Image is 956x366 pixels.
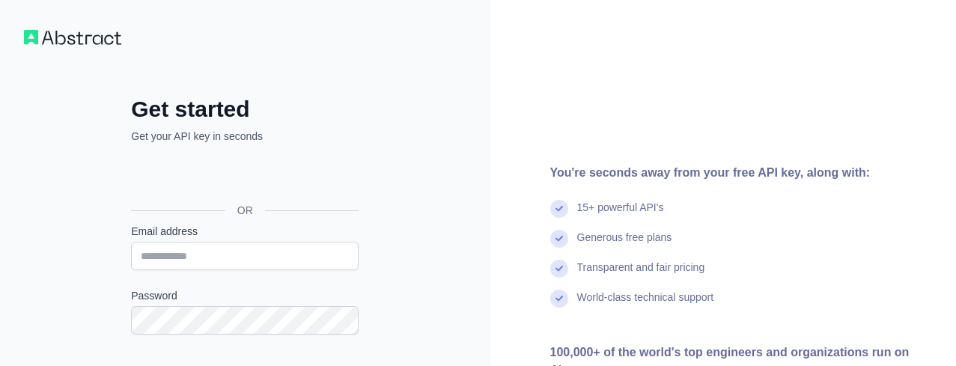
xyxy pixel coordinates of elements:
div: Generous free plans [577,230,672,260]
div: 15+ powerful API's [577,200,664,230]
div: Transparent and fair pricing [577,260,705,290]
div: You're seconds away from your free API key, along with: [550,164,933,182]
h2: Get started [131,96,359,123]
span: OR [225,203,265,218]
p: Get your API key in seconds [131,129,359,144]
img: check mark [550,290,568,308]
img: check mark [550,260,568,278]
div: World-class technical support [577,290,714,320]
iframe: Sign in with Google Button [124,160,363,193]
img: Workflow [24,30,121,45]
label: Password [131,288,359,303]
img: check mark [550,230,568,248]
label: Email address [131,224,359,239]
img: check mark [550,200,568,218]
